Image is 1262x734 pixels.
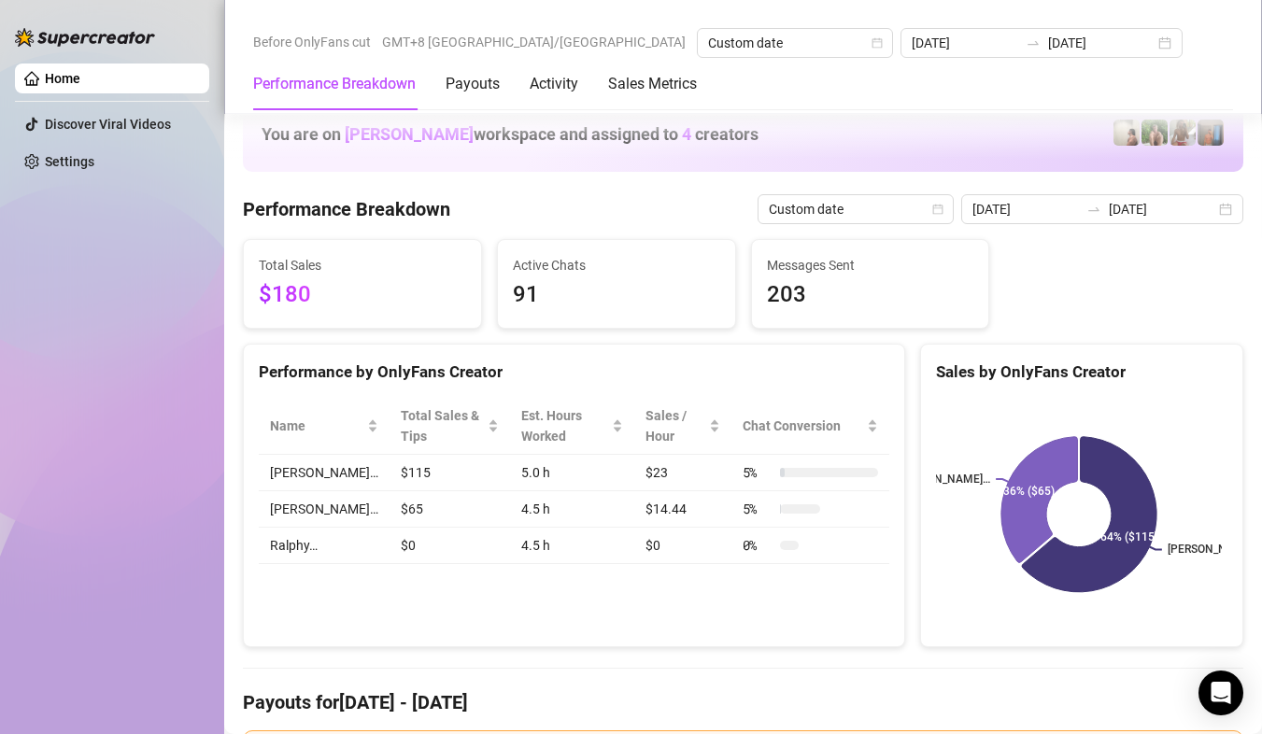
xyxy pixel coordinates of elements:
[1086,202,1101,217] span: swap-right
[743,499,773,519] span: 5 %
[1113,120,1140,146] img: Ralphy
[872,37,883,49] span: calendar
[743,462,773,483] span: 5 %
[510,491,634,528] td: 4.5 h
[1026,35,1041,50] span: to
[259,491,390,528] td: [PERSON_NAME]…
[767,277,974,313] span: 203
[45,71,80,86] a: Home
[1170,120,1196,146] img: Nathaniel
[530,73,578,95] div: Activity
[510,528,634,564] td: 4.5 h
[345,124,474,144] span: [PERSON_NAME]
[634,455,731,491] td: $23
[382,28,686,56] span: GMT+8 [GEOGRAPHIC_DATA]/[GEOGRAPHIC_DATA]
[708,29,882,57] span: Custom date
[1198,670,1243,715] div: Open Intercom Messenger
[253,73,416,95] div: Performance Breakdown
[270,416,363,436] span: Name
[259,528,390,564] td: Ralphy…
[45,117,171,132] a: Discover Viral Videos
[446,73,500,95] div: Payouts
[972,199,1079,219] input: Start date
[608,73,697,95] div: Sales Metrics
[253,28,371,56] span: Before OnlyFans cut
[259,277,466,313] span: $180
[1198,120,1224,146] img: Wayne
[897,473,990,486] text: [PERSON_NAME]…
[513,255,720,275] span: Active Chats
[401,405,484,446] span: Total Sales & Tips
[912,33,1018,53] input: Start date
[743,416,863,436] span: Chat Conversion
[1086,202,1101,217] span: to
[1141,120,1168,146] img: Nathaniel
[731,398,889,455] th: Chat Conversion
[513,277,720,313] span: 91
[682,124,691,144] span: 4
[390,528,510,564] td: $0
[1048,33,1155,53] input: End date
[262,124,759,145] h1: You are on workspace and assigned to creators
[45,154,94,169] a: Settings
[510,455,634,491] td: 5.0 h
[15,28,155,47] img: logo-BBDzfeDw.svg
[743,535,773,556] span: 0 %
[634,491,731,528] td: $14.44
[767,255,974,275] span: Messages Sent
[390,491,510,528] td: $65
[1109,199,1215,219] input: End date
[259,360,889,385] div: Performance by OnlyFans Creator
[259,455,390,491] td: [PERSON_NAME]…
[634,528,731,564] td: $0
[1168,543,1261,557] text: [PERSON_NAME]…
[390,398,510,455] th: Total Sales & Tips
[936,360,1227,385] div: Sales by OnlyFans Creator
[1026,35,1041,50] span: swap-right
[634,398,731,455] th: Sales / Hour
[259,255,466,275] span: Total Sales
[932,204,943,215] span: calendar
[243,196,450,222] h4: Performance Breakdown
[645,405,705,446] span: Sales / Hour
[769,195,943,223] span: Custom date
[390,455,510,491] td: $115
[521,405,608,446] div: Est. Hours Worked
[243,689,1243,715] h4: Payouts for [DATE] - [DATE]
[259,398,390,455] th: Name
